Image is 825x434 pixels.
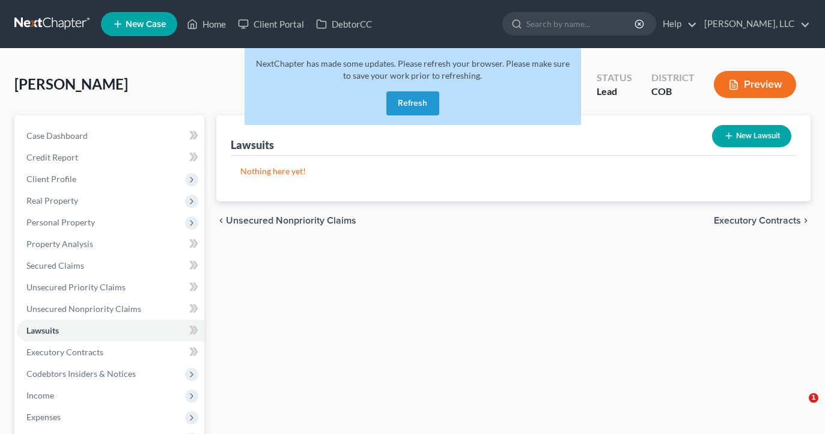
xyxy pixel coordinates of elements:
span: Income [26,390,54,400]
a: Property Analysis [17,233,204,255]
span: 1 [809,393,818,403]
i: chevron_right [801,216,811,225]
a: Lawsuits [17,320,204,341]
span: Expenses [26,412,61,422]
span: Personal Property [26,217,95,227]
span: Unsecured Nonpriority Claims [226,216,356,225]
span: Unsecured Priority Claims [26,282,126,292]
p: Nothing here yet! [240,165,787,177]
a: Client Portal [232,13,310,35]
a: Executory Contracts [17,341,204,363]
span: Codebtors Insiders & Notices [26,368,136,379]
button: Executory Contracts chevron_right [714,216,811,225]
span: Executory Contracts [26,347,103,357]
span: Client Profile [26,174,76,184]
i: chevron_left [216,216,226,225]
div: COB [651,85,695,99]
div: Lawsuits [231,138,274,152]
input: Search by name... [526,13,636,35]
span: Real Property [26,195,78,206]
a: Unsecured Priority Claims [17,277,204,298]
a: Home [181,13,232,35]
a: Credit Report [17,147,204,168]
button: Refresh [386,91,439,115]
span: Case Dashboard [26,130,88,141]
div: Lead [597,85,632,99]
a: Case Dashboard [17,125,204,147]
span: New Case [126,20,166,29]
span: [PERSON_NAME] [14,75,128,93]
span: NextChapter has made some updates. Please refresh your browser. Please make sure to save your wor... [256,58,570,81]
div: District [651,71,695,85]
iframe: Intercom live chat [784,393,813,422]
span: Secured Claims [26,260,84,270]
button: New Lawsuit [712,125,791,147]
span: Property Analysis [26,239,93,249]
span: Unsecured Nonpriority Claims [26,304,141,314]
a: Secured Claims [17,255,204,277]
a: [PERSON_NAME], LLC [698,13,810,35]
button: Preview [714,71,796,98]
a: Unsecured Nonpriority Claims [17,298,204,320]
span: Credit Report [26,152,78,162]
button: chevron_left Unsecured Nonpriority Claims [216,216,356,225]
span: Lawsuits [26,325,59,335]
span: Executory Contracts [714,216,801,225]
a: DebtorCC [310,13,378,35]
a: Help [657,13,697,35]
div: Status [597,71,632,85]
